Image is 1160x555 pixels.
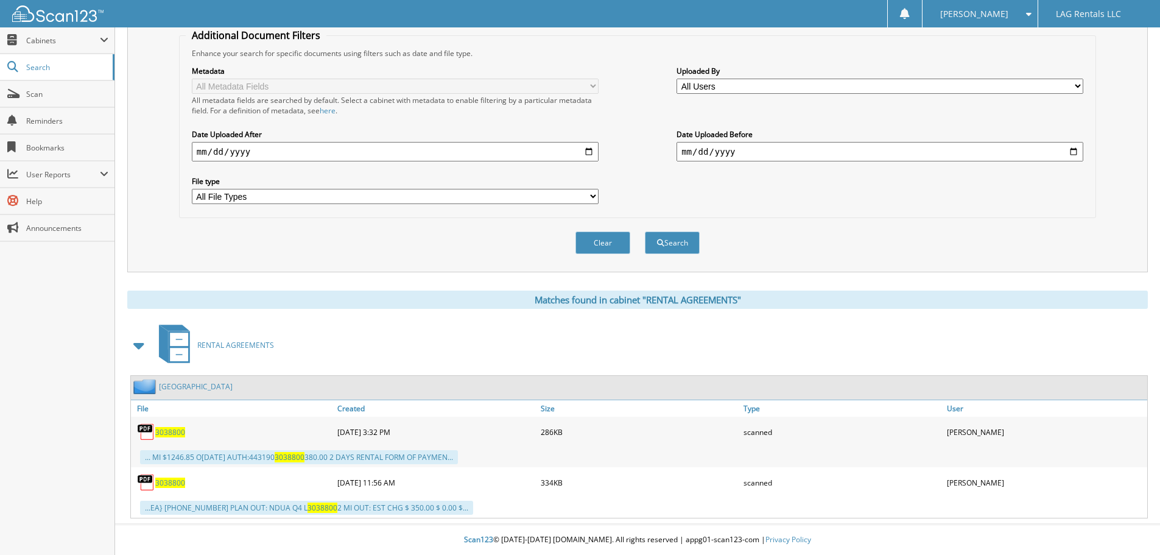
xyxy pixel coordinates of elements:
a: [GEOGRAPHIC_DATA] [159,381,233,392]
a: User [944,400,1147,417]
div: [DATE] 11:56 AM [334,470,538,495]
span: [PERSON_NAME] [940,10,1008,18]
div: [DATE] 3:32 PM [334,420,538,444]
span: Announcements [26,223,108,233]
div: Matches found in cabinet "RENTAL AGREEMENTS" [127,291,1148,309]
div: © [DATE]-[DATE] [DOMAIN_NAME]. All rights reserved | appg01-scan123-com | [115,525,1160,555]
div: scanned [740,420,944,444]
div: 334KB [538,470,741,495]
span: User Reports [26,169,100,180]
iframe: Chat Widget [1099,497,1160,555]
a: here [320,105,336,116]
img: PDF.png [137,423,155,441]
span: LAG Rentals LLC [1056,10,1121,18]
img: folder2.png [133,379,159,394]
span: 3038800 [275,452,304,462]
div: 286KB [538,420,741,444]
a: File [131,400,334,417]
input: start [192,142,599,161]
span: Reminders [26,116,108,126]
div: Enhance your search for specific documents using filters such as date and file type. [186,48,1089,58]
span: 3038800 [308,503,337,513]
img: PDF.png [137,473,155,492]
button: Clear [575,232,630,254]
label: Uploaded By [677,66,1083,76]
a: Size [538,400,741,417]
span: Help [26,196,108,207]
a: 3038800 [155,427,185,437]
div: scanned [740,470,944,495]
span: Cabinets [26,35,100,46]
img: scan123-logo-white.svg [12,5,104,22]
legend: Additional Document Filters [186,29,326,42]
label: Date Uploaded Before [677,129,1083,140]
button: Search [645,232,700,254]
span: Scan [26,89,108,99]
a: RENTAL AGREEMENTS [152,321,274,369]
a: 3038800 [155,478,185,488]
span: RENTAL AGREEMENTS [197,340,274,350]
div: ...EA} [PHONE_NUMBER] PLAN OUT: NDUA Q4 L 2 MI OUT: EST CHG $ 350.00 $ 0.00 $... [140,501,473,515]
div: [PERSON_NAME] [944,420,1147,444]
span: Bookmarks [26,143,108,153]
label: Date Uploaded After [192,129,599,140]
div: ... MI $1246.85 O[DATE] AUTH:443190 380.00 2 DAYS RENTAL FORM OF PAYMEN... [140,450,458,464]
label: Metadata [192,66,599,76]
a: Privacy Policy [765,534,811,545]
a: Created [334,400,538,417]
div: [PERSON_NAME] [944,470,1147,495]
label: File type [192,176,599,186]
input: end [677,142,1083,161]
div: All metadata fields are searched by default. Select a cabinet with metadata to enable filtering b... [192,95,599,116]
span: Scan123 [464,534,493,545]
span: Search [26,62,107,72]
a: Type [740,400,944,417]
